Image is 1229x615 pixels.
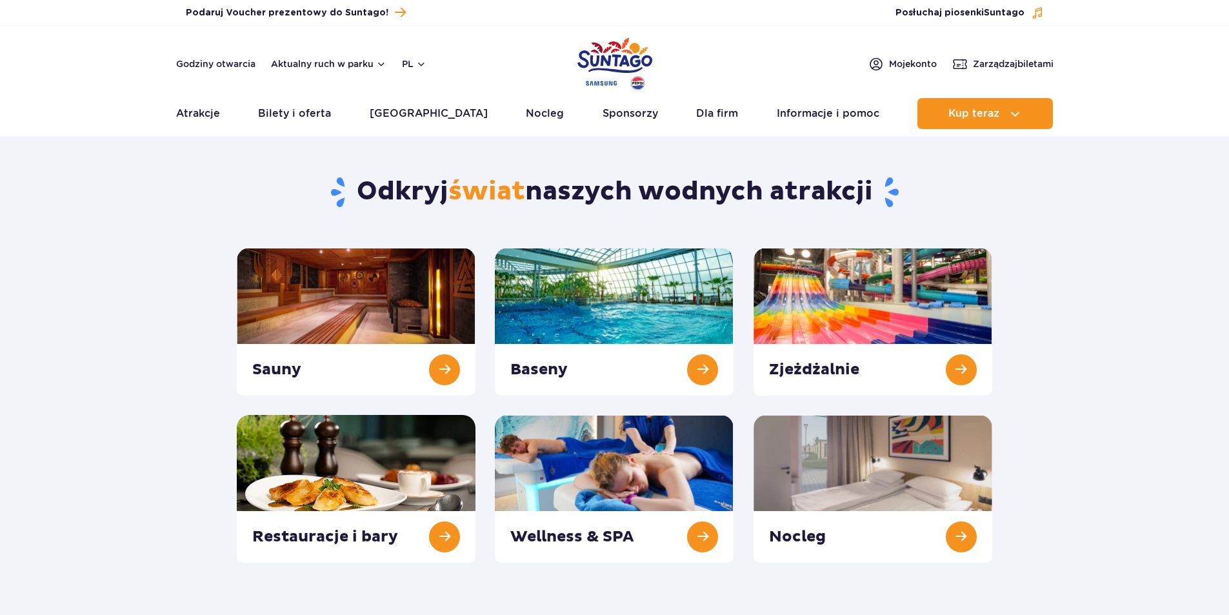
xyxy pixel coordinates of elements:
span: Zarządzaj biletami [973,57,1054,70]
a: Dla firm [696,98,738,129]
span: Kup teraz [948,108,999,119]
a: Zarządzajbiletami [952,56,1054,72]
a: Bilety i oferta [258,98,331,129]
span: świat [448,176,525,208]
span: Podaruj Voucher prezentowy do Suntago! [186,6,388,19]
button: pl [402,57,426,70]
a: Podaruj Voucher prezentowy do Suntago! [186,4,406,21]
span: Moje konto [889,57,937,70]
h1: Odkryj naszych wodnych atrakcji [237,176,992,209]
a: Park of Poland [577,32,652,92]
a: Atrakcje [176,98,220,129]
span: Posłuchaj piosenki [895,6,1024,19]
a: [GEOGRAPHIC_DATA] [370,98,488,129]
a: Nocleg [526,98,564,129]
button: Aktualny ruch w parku [271,59,386,69]
button: Kup teraz [917,98,1053,129]
a: Sponsorzy [603,98,658,129]
a: Mojekonto [868,56,937,72]
span: Suntago [984,8,1024,17]
a: Godziny otwarcia [176,57,255,70]
button: Posłuchaj piosenkiSuntago [895,6,1044,19]
a: Informacje i pomoc [777,98,879,129]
